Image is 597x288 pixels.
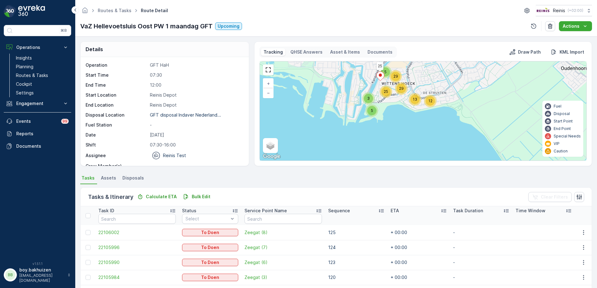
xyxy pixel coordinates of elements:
a: Zeegat (8) [244,229,322,236]
input: Search [98,214,176,224]
span: Assets [101,175,116,181]
p: 123 [328,259,384,266]
p: To Doen [201,244,219,251]
div: 5 [379,66,392,78]
p: Tasks & Itinerary [88,193,133,201]
p: Disposal Location [86,112,147,118]
button: To Doen [182,274,238,281]
div: BB [5,270,15,280]
a: Layers [264,139,277,152]
p: Tracking [264,49,283,55]
p: GFT HaH [150,62,242,68]
p: Start Point [554,119,573,124]
p: GFT disposal Indaver Nederland... [150,112,221,118]
p: To Doen [201,259,219,266]
td: + 00:00 [387,225,450,240]
p: Reinis Test [163,152,186,159]
p: Reinis Depot [150,92,242,98]
p: Start Location [86,92,147,98]
div: Toggle Row Selected [86,275,91,280]
p: - [150,163,242,169]
p: ( +02:00 ) [568,8,583,13]
div: 25 [380,85,392,98]
p: Draw Path [518,49,541,55]
a: Zeegat (7) [244,244,322,251]
button: Calculate ETA [135,193,179,200]
p: Upcoming [218,23,239,29]
a: Reports [4,127,71,140]
p: Fuel Station [86,122,147,128]
p: Select [185,216,229,222]
p: QHSE Answers [290,49,323,55]
p: ⌘B [61,28,67,33]
p: boy.bakhuizen [19,267,64,273]
a: 22105984 [98,274,176,281]
p: 125 [328,229,384,236]
button: Bulk Edit [180,193,213,200]
span: 12 [428,98,432,103]
p: End Point [554,126,571,131]
p: Special Needs [554,134,581,139]
a: 22106002 [98,229,176,236]
span: Zeegat (6) [244,259,322,266]
p: Task ID [98,208,114,214]
a: 22105996 [98,244,176,251]
p: Start Time [86,72,147,78]
img: Google [261,152,282,161]
p: Status [182,208,196,214]
span: Route Detail [140,7,169,14]
p: Reports [16,131,69,137]
a: Insights [13,54,71,62]
p: Documents [16,143,69,149]
p: Reinis [553,7,565,14]
div: 13 [409,93,421,106]
td: - [450,255,512,270]
a: Cockpit [13,80,71,89]
p: Settings [16,90,34,96]
p: Assignee [86,152,106,159]
p: Details [86,46,103,53]
button: Upcoming [215,22,242,30]
div: Toggle Row Selected [86,260,91,265]
div: Toggle Row Selected [86,230,91,235]
div: 5 [366,104,378,117]
a: Zoom In [264,79,273,88]
td: + 00:00 [387,255,450,270]
p: Disposal [554,111,570,116]
p: [EMAIL_ADDRESS][DOMAIN_NAME] [19,273,64,283]
p: 07:30-16:00 [150,142,242,148]
a: Open this area in Google Maps (opens a new window) [261,152,282,161]
p: 07:30 [150,72,242,78]
p: - [150,122,242,128]
p: Time Window [516,208,545,214]
p: Service Point Name [244,208,287,214]
p: VaZ Hellevoetsluis Oost PW 1 maandag GFT [80,22,213,31]
p: To Doen [201,229,219,236]
a: View Fullscreen [264,65,273,74]
div: 29 [395,82,407,95]
td: + 00:00 [387,240,450,255]
p: [DATE] [150,132,242,138]
a: Planning [13,62,71,71]
p: Actions [563,23,580,29]
input: Search [244,214,322,224]
p: Clear Filters [541,194,568,200]
p: Asset & Items [330,49,360,55]
button: KML Import [548,48,587,56]
p: Cockpit [16,81,32,87]
p: VIP [554,141,560,146]
div: 29 [389,70,402,83]
a: Settings [13,89,71,97]
p: ETA [391,208,399,214]
span: v 1.51.1 [4,262,71,266]
button: Draw Path [507,48,543,56]
a: Routes & Tasks [98,8,131,13]
button: To Doen [182,259,238,266]
span: 25 [384,89,388,94]
p: Operations [16,44,59,50]
p: End Location [86,102,147,108]
p: Planning [16,64,33,70]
